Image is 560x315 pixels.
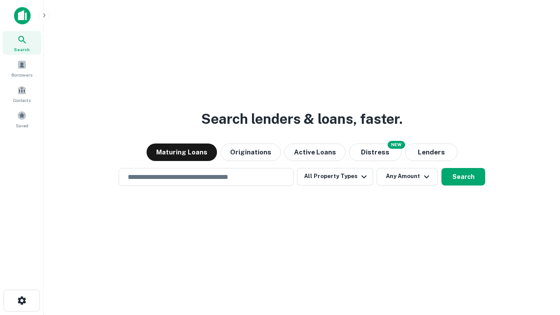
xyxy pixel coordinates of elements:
button: Active Loans [284,143,346,161]
span: Borrowers [11,71,32,78]
div: NEW [388,141,405,149]
span: Contacts [13,97,31,104]
button: Search distressed loans with lien and other non-mortgage details. [349,143,402,161]
button: Originations [220,143,281,161]
button: Lenders [405,143,458,161]
a: Saved [3,107,41,131]
span: Search [14,46,30,53]
iframe: Chat Widget [516,245,560,287]
h3: Search lenders & loans, faster. [201,108,402,129]
button: All Property Types [297,168,373,185]
a: Contacts [3,82,41,105]
img: capitalize-icon.png [14,7,31,24]
a: Borrowers [3,56,41,80]
span: Saved [16,122,28,129]
button: Maturing Loans [147,143,217,161]
a: Search [3,31,41,55]
button: Search [441,168,485,185]
button: Any Amount [377,168,438,185]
